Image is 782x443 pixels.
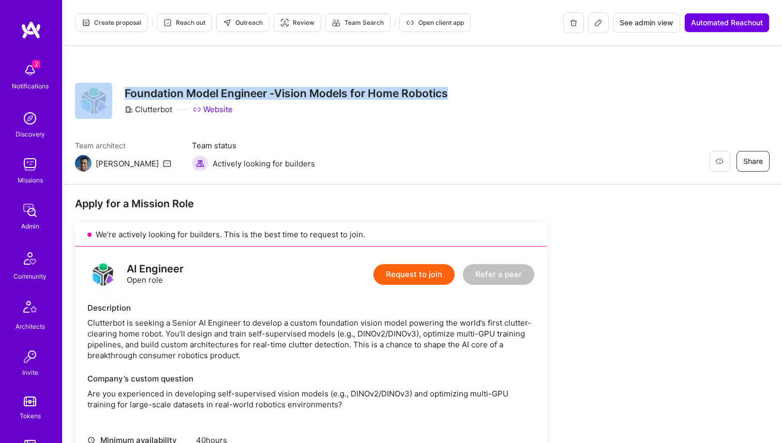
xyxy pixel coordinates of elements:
[192,155,208,172] img: Actively looking for builders
[463,264,534,285] button: Refer a peer
[75,13,148,32] button: Create proposal
[20,60,40,81] img: bell
[82,18,141,27] span: Create proposal
[373,264,455,285] button: Request to join
[613,13,680,33] button: See admin view
[743,156,763,166] span: Share
[12,81,49,91] div: Notifications
[127,264,184,285] div: Open role
[75,223,547,247] div: We’re actively looking for builders. This is the best time to request to join.
[280,18,314,27] span: Review
[21,21,41,39] img: logo
[82,19,90,27] i: icon Proposal
[684,13,770,33] button: Automated Reachout
[399,13,471,32] button: Open client app
[18,296,42,321] img: Architects
[332,18,384,27] span: Team Search
[13,271,47,282] div: Community
[75,83,112,119] img: Company Logo
[20,108,40,129] img: discovery
[163,18,205,27] span: Reach out
[20,154,40,175] img: teamwork
[20,346,40,367] img: Invite
[736,151,770,172] button: Share
[18,246,42,271] img: Community
[75,140,171,151] span: Team architect
[87,302,534,313] div: Description
[163,159,171,167] i: icon Mail
[87,388,534,410] p: Are you experienced in developing self-supervised vision models (e.g., DINOv2/DINOv3) and optimiz...
[75,155,92,172] img: Team Architect
[157,13,212,32] button: Reach out
[75,197,547,210] div: Apply for a Mission Role
[193,104,233,115] a: Website
[325,13,390,32] button: Team Search
[22,367,38,378] div: Invite
[87,259,118,290] img: logo
[192,140,315,151] span: Team status
[125,87,448,100] h3: Foundation Model Engineer -Vision Models for Home Robotics
[24,396,36,406] img: tokens
[274,13,321,32] button: Review
[715,157,724,165] i: icon EyeClosed
[87,373,534,384] div: Company’s custom question
[20,200,40,221] img: admin teamwork
[16,129,45,140] div: Discovery
[125,104,172,115] div: Clutterbot
[21,221,39,232] div: Admin
[691,18,763,28] span: Automated Reachout
[18,175,43,186] div: Missions
[223,18,263,27] span: Outreach
[32,60,40,68] span: 2
[87,317,534,361] div: Clutterbot is seeking a Senior AI Engineer to develop a custom foundation vision model powering t...
[406,18,464,27] span: Open client app
[620,18,673,28] span: See admin view
[96,158,159,169] div: [PERSON_NAME]
[125,105,133,114] i: icon CompanyGray
[216,13,269,32] button: Outreach
[280,19,289,27] i: icon Targeter
[16,321,45,332] div: Architects
[20,410,41,421] div: Tokens
[127,264,184,274] div: AI Engineer
[213,158,315,169] span: Actively looking for builders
